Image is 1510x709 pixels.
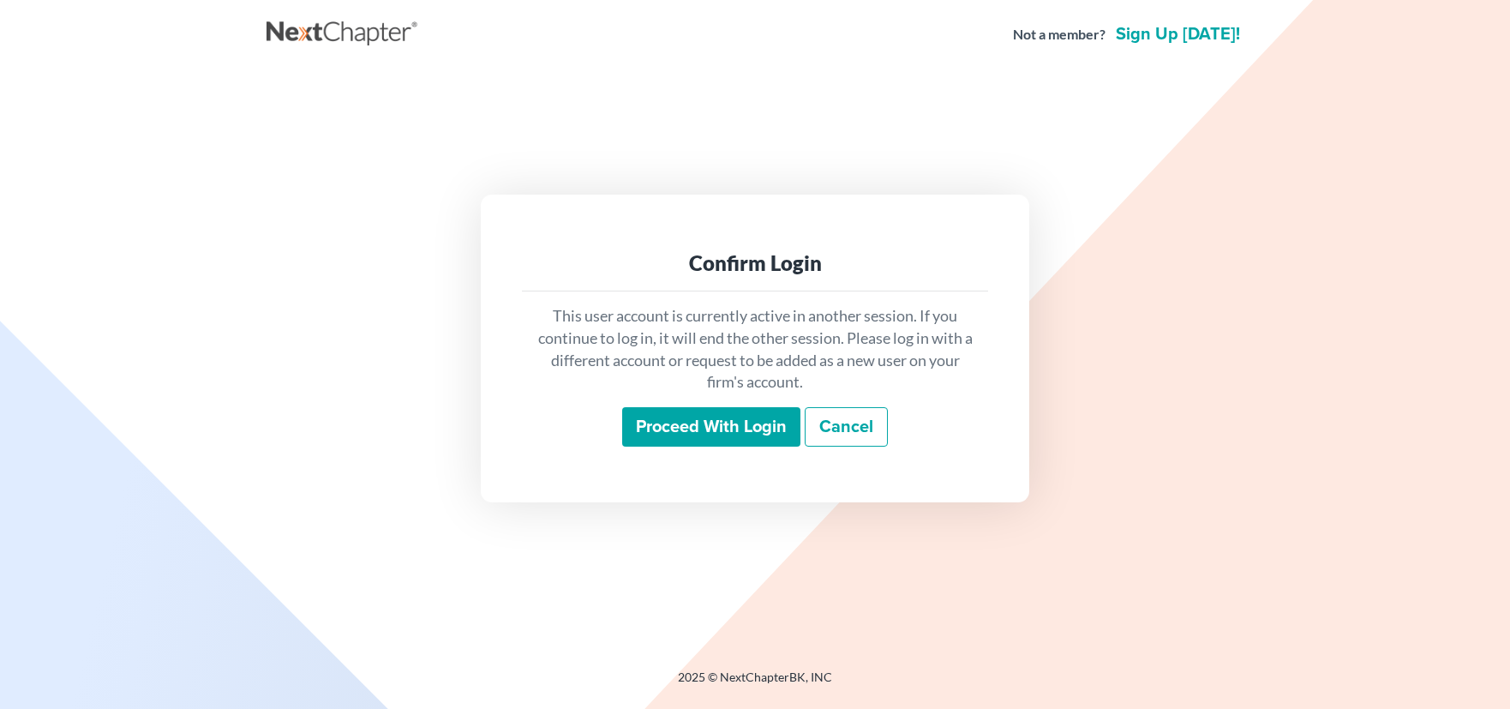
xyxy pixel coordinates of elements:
a: Cancel [805,407,888,447]
input: Proceed with login [622,407,800,447]
strong: Not a member? [1013,25,1106,45]
div: 2025 © NextChapterBK, INC [267,669,1243,700]
a: Sign up [DATE]! [1112,26,1243,43]
div: Confirm Login [536,249,974,277]
p: This user account is currently active in another session. If you continue to log in, it will end ... [536,305,974,394]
